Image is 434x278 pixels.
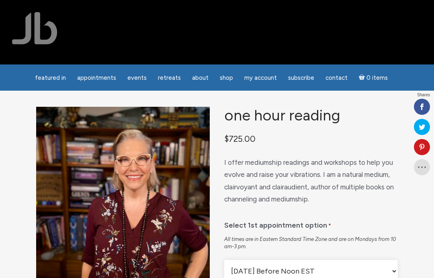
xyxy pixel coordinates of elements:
a: Contact [321,70,352,86]
span: featured in [35,74,66,81]
bdi: 725.00 [224,134,256,144]
h1: One Hour Reading [224,107,398,123]
span: About [192,74,209,81]
a: Appointments [72,70,121,86]
span: My Account [244,74,277,81]
span: Subscribe [288,74,314,81]
a: Subscribe [283,70,319,86]
a: Retreats [153,70,186,86]
a: Shop [215,70,238,86]
span: $ [224,134,229,144]
div: All times are in Eastern Standard Time Zone and are on Mondays from 10 am-3 pm. [224,236,398,250]
span: Contact [325,74,348,81]
img: Jamie Butler. The Everyday Medium [12,12,57,44]
span: Events [127,74,147,81]
span: I offer mediumship readings and workshops to help you evolve and raise your vibrations. I am a na... [224,158,394,203]
a: About [187,70,213,86]
span: Shop [220,74,233,81]
span: Retreats [158,74,181,81]
i: Cart [359,74,366,81]
label: Select 1st appointment option [224,215,331,232]
a: featured in [30,70,71,86]
span: Appointments [77,74,116,81]
a: Events [123,70,151,86]
span: 0 items [366,75,388,81]
span: Shares [417,93,430,97]
a: My Account [240,70,282,86]
a: Cart0 items [354,69,393,86]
